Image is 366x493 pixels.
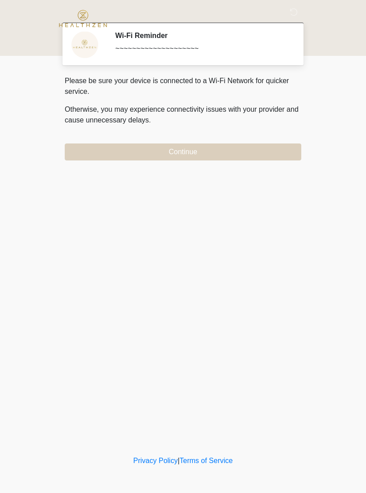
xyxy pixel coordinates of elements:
p: Otherwise, you may experience connectivity issues with your provider and cause unnecessary delays [65,104,301,126]
a: | [178,457,179,464]
div: ~~~~~~~~~~~~~~~~~~~~ [115,43,288,54]
span: . [149,116,151,124]
a: Terms of Service [179,457,233,464]
img: Agent Avatar [71,31,98,58]
a: Privacy Policy [133,457,178,464]
button: Continue [65,143,301,160]
img: HealthZen Logo [56,7,110,30]
p: Please be sure your device is connected to a Wi-Fi Network for quicker service. [65,76,301,97]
